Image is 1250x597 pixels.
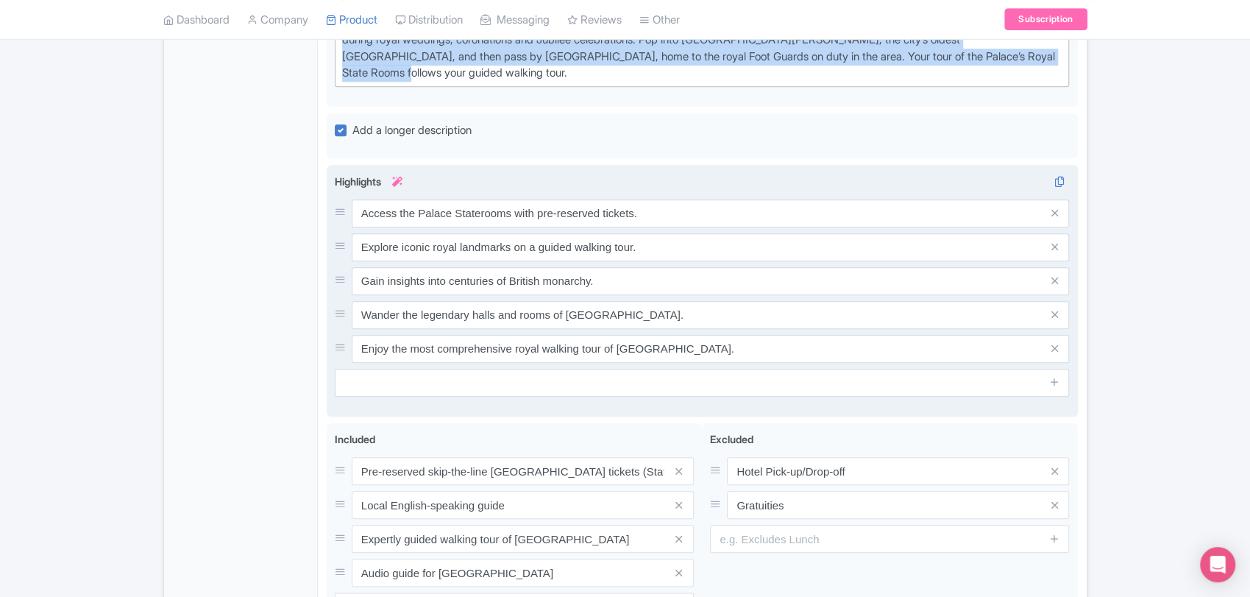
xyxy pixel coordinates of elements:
span: Add a longer description [352,123,472,137]
span: Included [335,433,375,445]
div: Open Intercom Messenger [1200,547,1235,582]
a: Subscription [1004,9,1087,31]
input: e.g. Excludes Lunch [710,525,1069,553]
span: Excluded [710,433,753,445]
span: Highlights [335,175,381,188]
